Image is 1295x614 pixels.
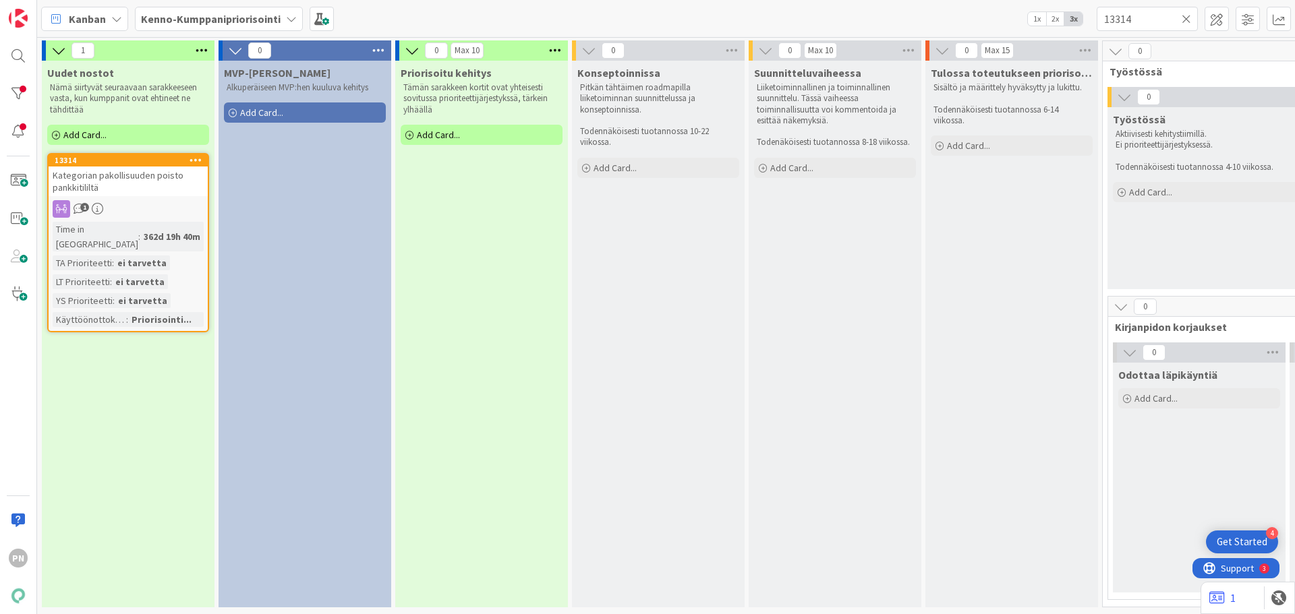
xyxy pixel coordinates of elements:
span: MVP-Kehitys [224,66,330,80]
span: 2x [1046,12,1064,26]
span: Add Card... [947,140,990,152]
div: Max 10 [455,47,480,54]
span: 1 [80,203,89,212]
p: Tämän sarakkeen kortit ovat yhteisesti sovitussa prioriteettijärjestykssä, tärkein ylhäällä [403,82,560,115]
div: ei tarvetta [114,255,170,270]
span: Add Card... [63,129,107,141]
div: 13314 [55,156,208,165]
span: : [110,274,112,289]
div: 3 [70,5,74,16]
span: Add Card... [240,106,283,119]
p: Pitkän tähtäimen roadmapilla liiketoiminnan suunnittelussa ja konseptoinnissa. [580,82,737,115]
input: Quick Filter... [1097,7,1198,31]
span: Tulossa toteutukseen priorisoituna [931,66,1093,80]
span: Add Card... [770,162,813,174]
span: 3x [1064,12,1083,26]
span: Uudet nostot [47,66,114,80]
div: 4 [1266,527,1278,539]
div: ei tarvetta [112,274,168,289]
span: Konseptoinnissa [577,66,660,80]
span: : [113,293,115,308]
span: 0 [1134,299,1157,315]
div: Time in [GEOGRAPHIC_DATA] [53,222,138,251]
div: Priorisointi... [128,312,195,327]
span: Odottaa läpikäyntiä [1118,368,1217,381]
span: Add Card... [1134,392,1178,404]
p: Liiketoiminnallinen ja toiminnallinen suunnittelu. Tässä vaiheessa toiminnallisuutta voi kommento... [757,82,913,126]
div: Max 10 [808,47,833,54]
span: 1x [1028,12,1046,26]
span: : [138,229,140,244]
div: TA Prioriteetti [53,255,112,270]
div: YS Prioriteetti [53,293,113,308]
div: Max 15 [985,47,1010,54]
a: 1 [1209,590,1236,606]
p: Todenäköisesti tuotannossa 8-18 viikossa. [757,137,913,148]
span: Kategorian pakollisuuden poisto pankkitililtä [53,169,183,193]
span: Add Card... [417,129,460,141]
p: Nämä siirtyvät seuraavaan sarakkeeseen vasta, kun kumppanit ovat ehtineet ne tähdittää [50,82,206,115]
span: 0 [778,42,801,59]
span: Suunnitteluvaiheessa [754,66,861,80]
p: Todennäköisesti tuotannossa 6-14 viikossa. [933,104,1090,127]
div: 362d 19h 40m [140,229,204,244]
div: Get Started [1217,535,1267,549]
span: 0 [1143,344,1165,361]
div: PN [9,549,28,567]
span: 0 [248,42,271,59]
b: Kenno-Kumppanipriorisointi [141,12,281,26]
p: Alkuperäiseen MVP:hen kuuluva kehitys [227,82,383,93]
span: 0 [1128,43,1151,59]
div: 13314Kategorian pakollisuuden poisto pankkitililtä [49,154,208,196]
span: Add Card... [594,162,637,174]
span: Työstössä [1113,113,1165,126]
div: 13314 [49,154,208,166]
span: 0 [1137,89,1160,105]
div: LT Prioriteetti [53,274,110,289]
span: Support [28,2,61,18]
span: Add Card... [1129,186,1172,198]
span: Kanban [69,11,106,27]
span: 1 [71,42,94,59]
span: 0 [955,42,978,59]
div: ei tarvetta [115,293,171,308]
div: Käyttöönottokriittisyys [53,312,126,327]
div: Open Get Started checklist, remaining modules: 4 [1206,530,1278,553]
span: Priorisoitu kehitys [401,66,492,80]
span: 0 [425,42,448,59]
img: avatar [9,586,28,605]
span: 0 [602,42,625,59]
p: Sisältö ja määrittely hyväksytty ja lukittu. [933,82,1090,93]
a: 13314Kategorian pakollisuuden poisto pankkitililtäTime in [GEOGRAPHIC_DATA]:362d 19h 40mTA Priori... [47,153,209,332]
img: Visit kanbanzone.com [9,9,28,28]
p: Todennäköisesti tuotannossa 10-22 viikossa. [580,126,737,148]
span: : [112,255,114,270]
span: : [126,312,128,327]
